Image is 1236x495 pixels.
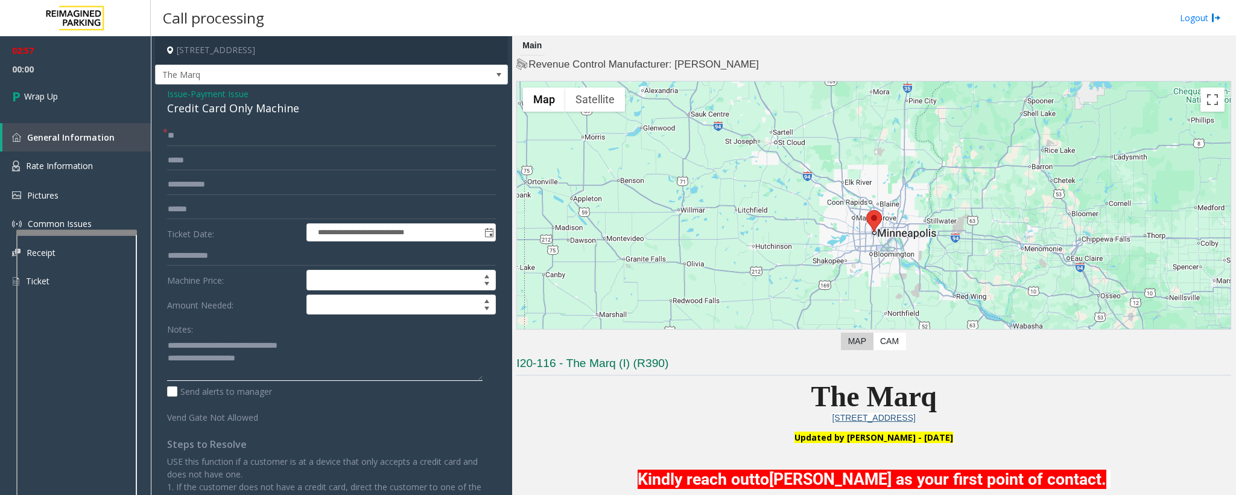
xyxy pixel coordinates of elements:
div: Credit Card Only Machine [167,100,496,117]
label: Map [841,333,873,350]
a: [STREET_ADDRESS] [832,413,915,423]
button: Show street map [523,88,565,112]
img: 'icon' [12,276,20,287]
span: Toggle popup [482,224,495,241]
label: Machine Price: [164,270,303,290]
span: - [188,88,249,100]
span: Issue [167,88,188,100]
span: Updated by [PERSON_NAME] - [DATE] [794,432,953,443]
button: Show satellite imagery [565,88,625,112]
label: Vend Gate Not Allowed [164,407,303,424]
label: Amount Needed: [164,295,303,315]
h3: I20-116 - The Marq (I) (R390) [516,356,1231,375]
img: 'icon' [12,219,22,229]
label: Send alerts to manager [167,385,272,398]
span: to [755,470,769,489]
label: Notes: [167,319,193,336]
span: Wrap Up [24,90,58,103]
span: Increase value [478,295,495,305]
span: Increase value [478,270,495,280]
span: Payment Issue [191,88,249,100]
h4: Steps to Resolve [167,439,496,450]
button: Toggle fullscreen view [1200,88,1225,112]
span: Decrease value [478,280,495,290]
div: 250 South Marquette Avenue, Minneapolis, MN [866,210,882,232]
div: Main [519,36,545,56]
span: The Marq [811,380,936,412]
h3: Call processing [157,3,270,33]
label: Ticket Date: [164,223,303,241]
a: General Information [2,123,151,152]
span: General Information [27,132,115,143]
a: Logout [1180,11,1221,24]
span: Common Issues [28,218,92,229]
h4: Revenue Control Manufacturer: [PERSON_NAME] [516,57,1231,72]
img: 'icon' [12,133,21,142]
span: The Marq [156,65,437,85]
span: Pictures [27,190,59,201]
span: Rate Information [26,160,93,171]
span: Kindly reach out [638,470,755,489]
img: logout [1211,11,1221,24]
img: 'icon' [12,161,20,171]
label: CAM [873,333,906,350]
span: [PERSON_NAME] as your first point of contact. [769,470,1106,489]
h4: [STREET_ADDRESS] [155,36,508,65]
img: 'icon' [12,249,21,257]
img: 'icon' [12,191,21,199]
span: Decrease value [478,305,495,315]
